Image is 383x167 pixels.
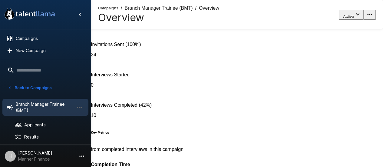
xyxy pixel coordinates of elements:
[137,102,152,108] span: ( 42 %)
[91,162,130,167] b: Completion Time
[98,11,219,24] h4: Overview
[91,113,383,118] p: 10
[91,42,383,47] p: Invitations Sent
[98,6,118,10] u: Campaigns
[124,5,193,11] span: Branch Manager Trainee (BMT)
[195,5,196,11] span: /
[124,42,141,47] span: ( 100 %)
[91,102,383,108] p: Interviews Completed
[91,147,383,152] p: from completed interviews in this campaign
[339,10,364,20] button: Active
[91,72,383,78] p: Interviews Started
[91,131,109,134] b: Key Metrics
[91,82,383,88] p: 0
[121,5,122,11] span: /
[199,5,219,11] span: Overview
[91,52,383,58] p: 24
